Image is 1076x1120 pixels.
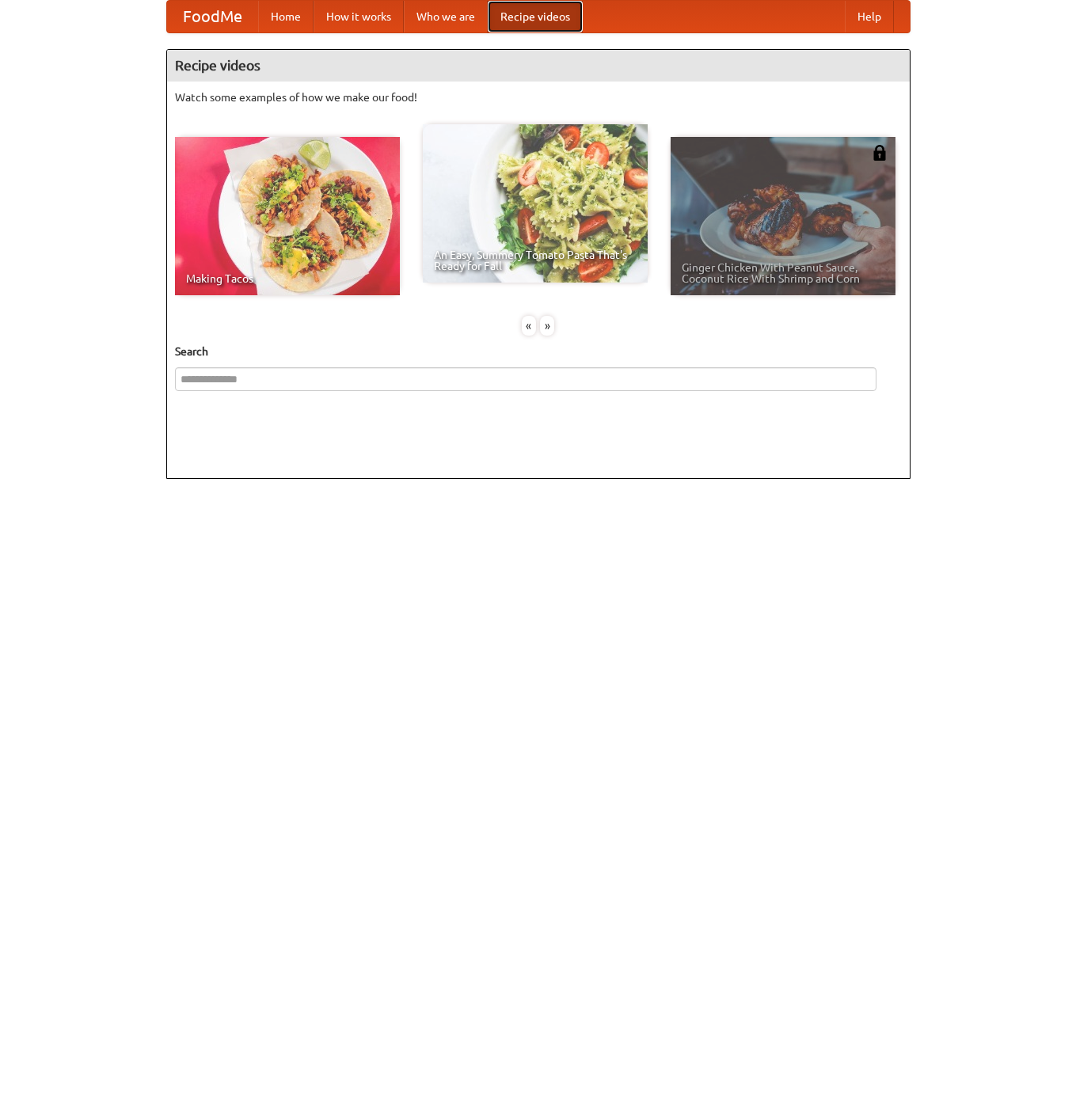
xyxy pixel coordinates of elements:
h4: Recipe videos [167,50,910,82]
h5: Search [175,344,902,359]
span: An Easy, Summery Tomato Pasta That's Ready for Fall [434,249,637,271]
span: Making Tacos [186,273,389,284]
img: 483408.png [872,145,888,161]
a: Help [845,1,894,32]
div: « [522,316,536,336]
a: Making Tacos [175,137,400,295]
a: FoodMe [167,1,258,32]
a: Recipe videos [488,1,583,32]
a: How it works [314,1,404,32]
a: An Easy, Summery Tomato Pasta That's Ready for Fall [423,124,648,283]
a: Home [258,1,314,32]
div: » [540,316,554,336]
a: Who we are [404,1,488,32]
p: Watch some examples of how we make our food! [175,89,902,105]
